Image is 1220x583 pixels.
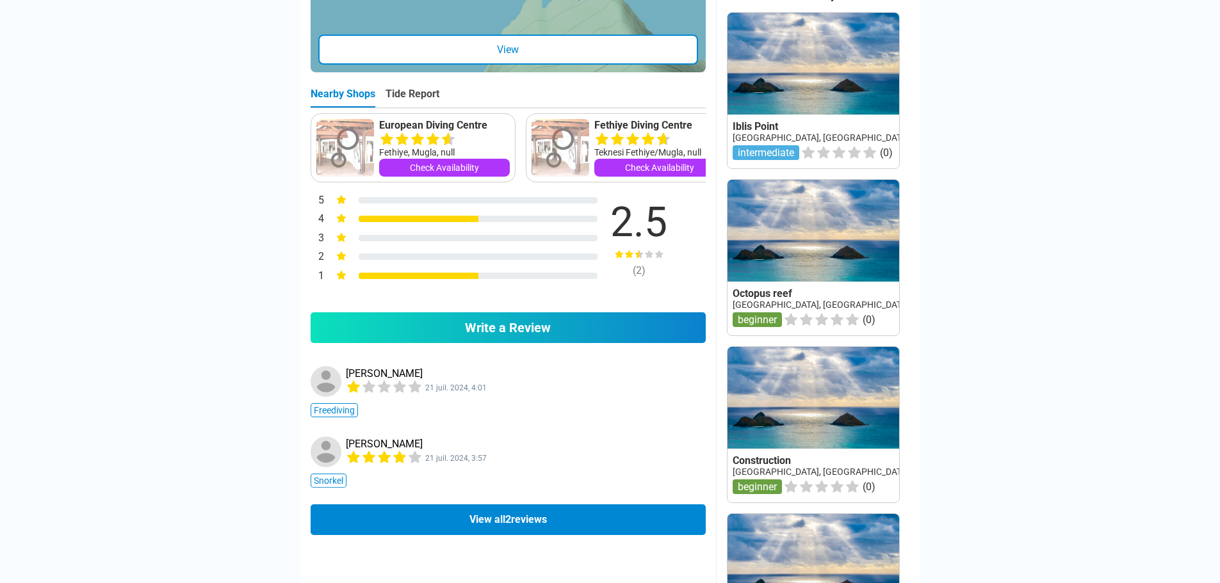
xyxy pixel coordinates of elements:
[311,474,346,488] span: snorkel
[311,436,341,467] img: Mohamed Chelihi
[311,211,325,228] div: 4
[591,202,687,243] div: 2.5
[346,438,423,450] div: [PERSON_NAME]
[379,119,510,132] a: European Diving Centre
[318,35,698,65] div: View
[311,504,706,535] button: View all2reviews
[594,159,725,177] a: Check Availability
[316,119,374,177] img: European Diving Centre
[311,249,325,266] div: 2
[311,366,341,397] img: Mohamed Chelihi
[311,403,358,417] span: freediving
[311,88,375,108] div: Nearby Shops
[311,230,325,247] div: 3
[425,454,487,463] span: 8059
[311,193,325,209] div: 5
[386,88,439,108] div: Tide Report
[311,366,343,397] a: Mohamed Chelihi
[594,119,725,132] a: Fethiye Diving Centre
[532,119,589,177] img: Fethiye Diving Centre
[311,436,343,467] a: Mohamed Chelihi
[346,367,423,379] div: [PERSON_NAME]
[311,312,706,343] a: Write a Review
[594,146,725,159] div: Teknesi Fethiye/Mugla, null
[379,159,510,177] a: Check Availability
[425,383,487,392] span: 8060
[311,268,325,285] div: 1
[379,146,510,159] div: Fethiye, Mugla, null
[591,264,687,276] div: ( 2 )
